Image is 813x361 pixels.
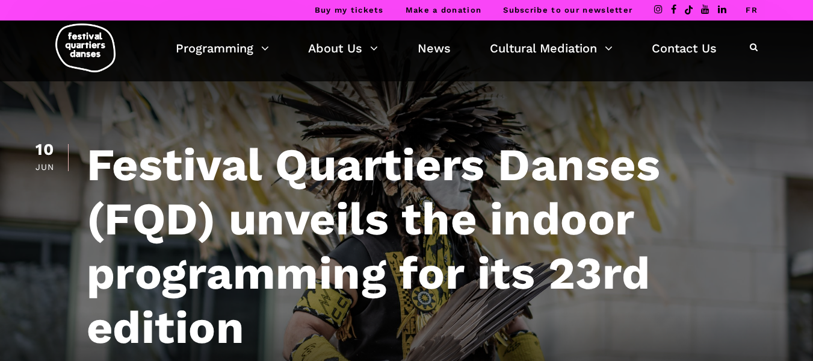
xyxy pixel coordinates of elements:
[315,5,384,14] a: Buy my tickets
[34,163,56,171] div: Jun
[406,5,482,14] a: Make a donation
[308,38,378,58] a: About Us
[490,38,613,58] a: Cultural Mediation
[418,38,451,58] a: News
[503,5,632,14] a: Subscribe to our newsletter
[176,38,269,58] a: Programming
[34,142,56,158] div: 10
[55,24,116,72] img: logo-fqd-med
[652,38,717,58] a: Contact Us
[746,5,758,14] a: FR
[87,137,780,354] h1: Festival Quartiers Danses (FQD) unveils the indoor programming for its 23rd edition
